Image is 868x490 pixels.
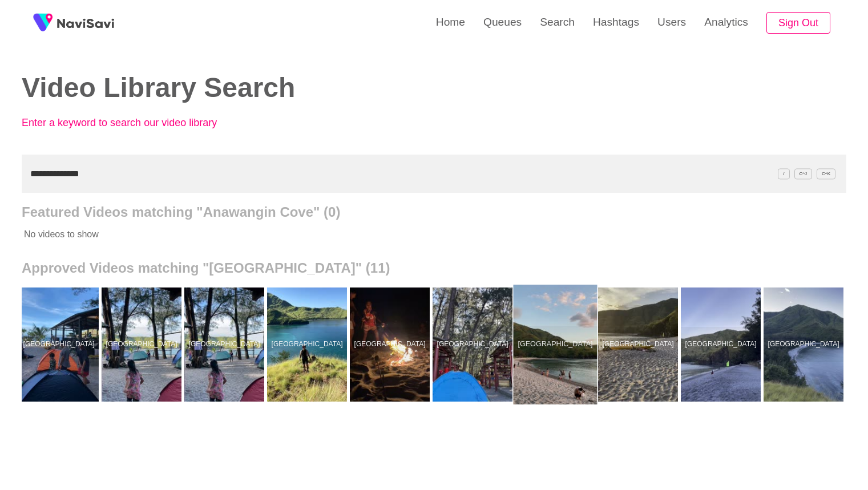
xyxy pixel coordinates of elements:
[764,287,846,402] a: [GEOGRAPHIC_DATA]Anawangin Cove
[22,220,764,249] p: No videos to show
[778,168,789,179] span: /
[19,287,102,402] a: [GEOGRAPHIC_DATA]Anawangin Cove
[794,168,813,179] span: C^J
[433,287,515,402] a: [GEOGRAPHIC_DATA]Anawangin Cove
[22,73,417,103] h2: Video Library Search
[817,168,835,179] span: C^K
[22,117,273,129] p: Enter a keyword to search our video library
[515,287,598,402] a: [GEOGRAPHIC_DATA]Anawangin Cove
[350,287,433,402] a: [GEOGRAPHIC_DATA]Anawangin Cove
[22,260,846,276] h2: Approved Videos matching "[GEOGRAPHIC_DATA]" (11)
[267,287,350,402] a: [GEOGRAPHIC_DATA]Anawangin Cove
[766,12,830,34] button: Sign Out
[681,287,764,402] a: [GEOGRAPHIC_DATA]Anawangin Cove
[102,287,184,402] a: [GEOGRAPHIC_DATA]Anawangin Cove
[57,17,114,29] img: fireSpot
[22,204,846,220] h2: Featured Videos matching "Anawangin Cove" (0)
[184,287,267,402] a: [GEOGRAPHIC_DATA]Anawangin Cove
[598,287,681,402] a: [GEOGRAPHIC_DATA]Anawangin Cove
[29,9,57,37] img: fireSpot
